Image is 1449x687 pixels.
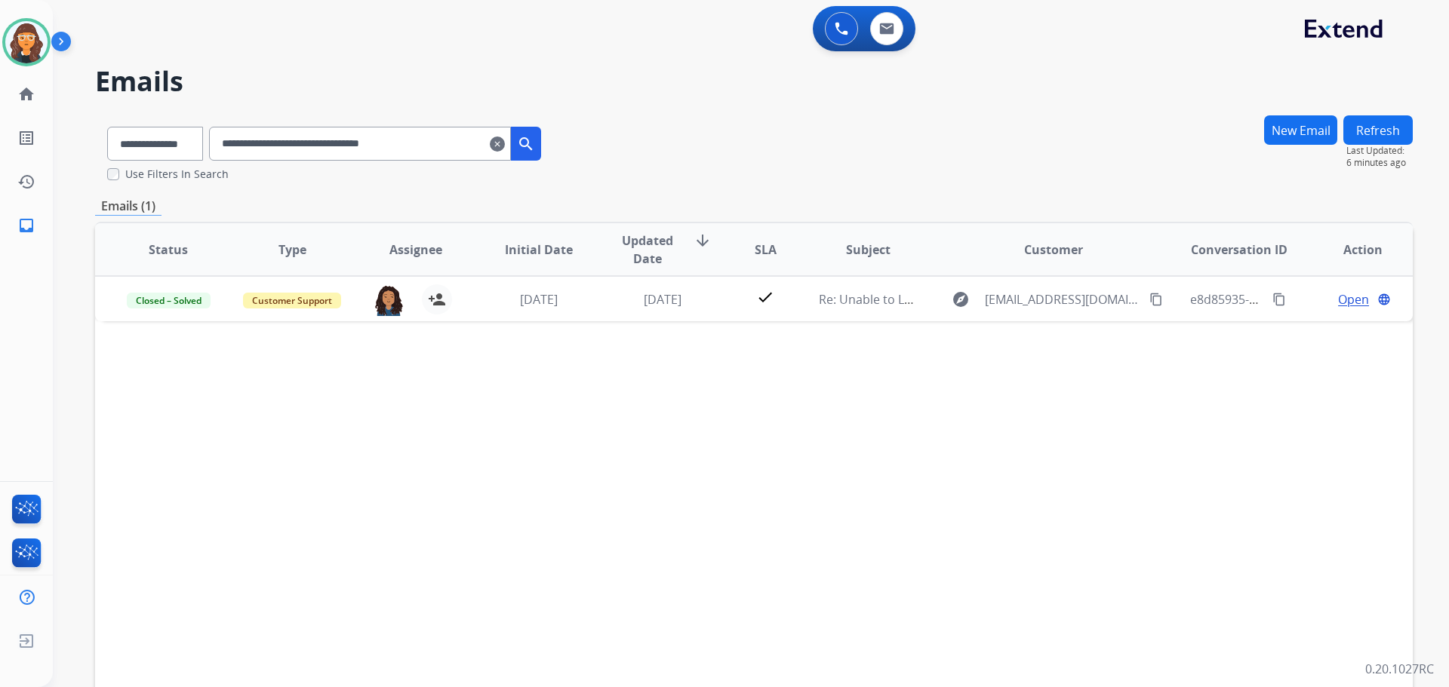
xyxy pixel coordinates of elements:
[1272,293,1286,306] mat-icon: content_copy
[1365,660,1434,678] p: 0.20.1027RC
[17,85,35,103] mat-icon: home
[819,291,989,308] span: Re: Unable to Locate Contract
[374,284,404,316] img: agent-avatar
[490,135,505,153] mat-icon: clear
[1343,115,1413,145] button: Refresh
[1191,241,1287,259] span: Conversation ID
[125,167,229,182] label: Use Filters In Search
[952,290,970,308] mat-icon: explore
[520,291,558,308] span: [DATE]
[95,66,1413,97] h2: Emails
[644,291,681,308] span: [DATE]
[1024,241,1083,259] span: Customer
[149,241,188,259] span: Status
[505,241,573,259] span: Initial Date
[17,173,35,191] mat-icon: history
[1377,293,1391,306] mat-icon: language
[5,21,48,63] img: avatar
[1289,223,1413,276] th: Action
[17,129,35,147] mat-icon: list_alt
[127,293,211,308] span: Closed – Solved
[17,216,35,235] mat-icon: inbox
[389,241,442,259] span: Assignee
[756,288,774,306] mat-icon: check
[1346,145,1413,157] span: Last Updated:
[985,290,1140,308] span: [EMAIL_ADDRESS][DOMAIN_NAME]
[1264,115,1337,145] button: New Email
[846,241,891,259] span: Subject
[1346,157,1413,169] span: 6 minutes ago
[95,197,162,216] p: Emails (1)
[755,241,777,259] span: SLA
[1149,293,1163,306] mat-icon: content_copy
[517,135,535,153] mat-icon: search
[614,232,682,268] span: Updated Date
[1338,290,1369,308] span: Open
[1190,291,1423,308] span: e8d85935-92b9-4eef-8ca3-c2b2b885b8ab
[428,290,446,308] mat-icon: person_add
[278,241,306,259] span: Type
[243,293,341,308] span: Customer Support
[694,232,712,250] mat-icon: arrow_downward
